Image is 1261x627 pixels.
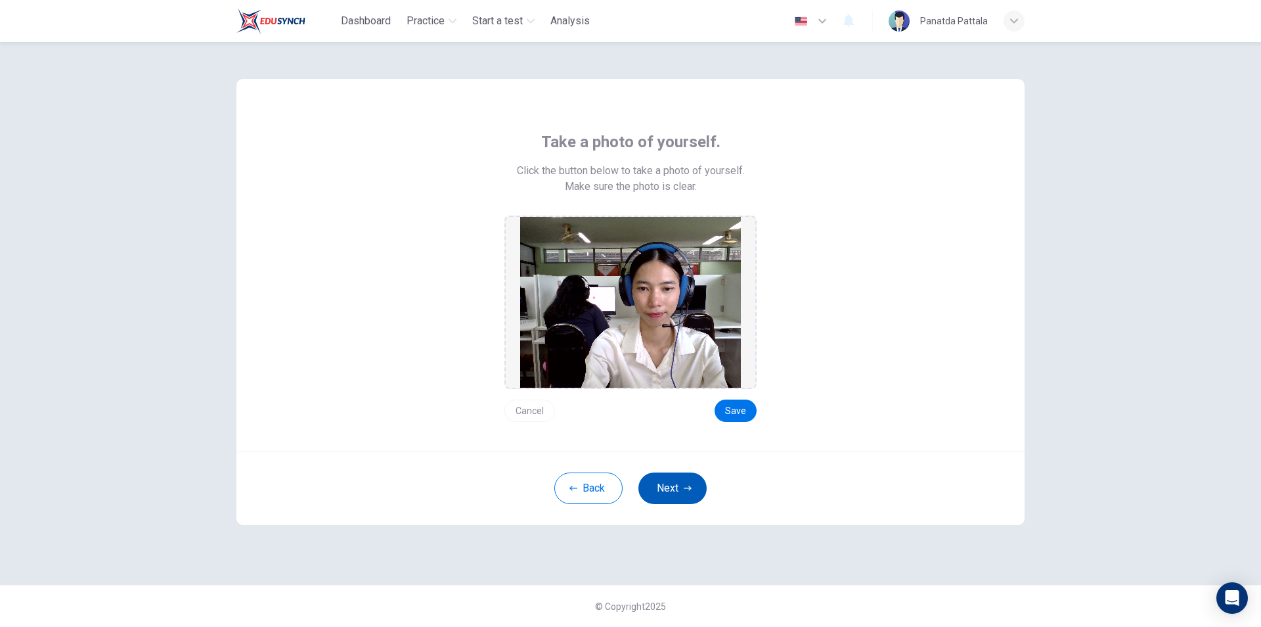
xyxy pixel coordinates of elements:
[472,13,523,29] span: Start a test
[236,8,305,34] img: Train Test logo
[545,9,595,33] button: Analysis
[595,601,666,612] span: © Copyright 2025
[517,163,745,179] span: Click the button below to take a photo of yourself.
[336,9,396,33] button: Dashboard
[407,13,445,29] span: Practice
[565,179,697,195] span: Make sure the photo is clear.
[467,9,540,33] button: Start a test
[1216,582,1248,614] div: Open Intercom Messenger
[715,400,757,422] button: Save
[793,16,809,26] img: en
[341,13,391,29] span: Dashboard
[236,8,336,34] a: Train Test logo
[554,473,623,504] button: Back
[638,473,707,504] button: Next
[541,131,720,152] span: Take a photo of yourself.
[504,400,555,422] button: Cancel
[520,217,741,388] img: preview screemshot
[401,9,462,33] button: Practice
[550,13,590,29] span: Analysis
[920,13,988,29] div: Panatda Pattala
[889,11,910,32] img: Profile picture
